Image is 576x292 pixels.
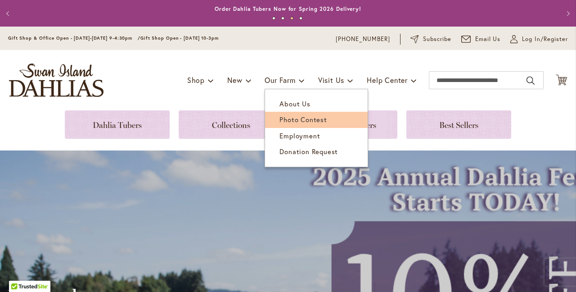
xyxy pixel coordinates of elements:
button: 4 of 4 [299,17,302,20]
a: Email Us [461,35,501,44]
span: Employment [279,131,320,140]
span: Visit Us [318,75,344,85]
span: Help Center [367,75,408,85]
a: store logo [9,64,103,97]
a: Order Dahlia Tubers Now for Spring 2026 Delivery! [215,5,361,12]
span: About Us [279,99,310,108]
a: Subscribe [410,35,451,44]
span: Donation Request [279,147,338,156]
span: Subscribe [423,35,451,44]
span: Email Us [475,35,501,44]
button: Next [558,5,576,23]
span: Our Farm [265,75,295,85]
a: Log In/Register [510,35,568,44]
button: 1 of 4 [272,17,275,20]
a: [PHONE_NUMBER] [336,35,390,44]
span: Shop [187,75,205,85]
span: Gift Shop & Office Open - [DATE]-[DATE] 9-4:30pm / [8,35,140,41]
span: New [227,75,242,85]
button: 3 of 4 [290,17,293,20]
span: Log In/Register [522,35,568,44]
button: 2 of 4 [281,17,284,20]
span: Photo Contest [279,115,327,124]
span: Gift Shop Open - [DATE] 10-3pm [140,35,219,41]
